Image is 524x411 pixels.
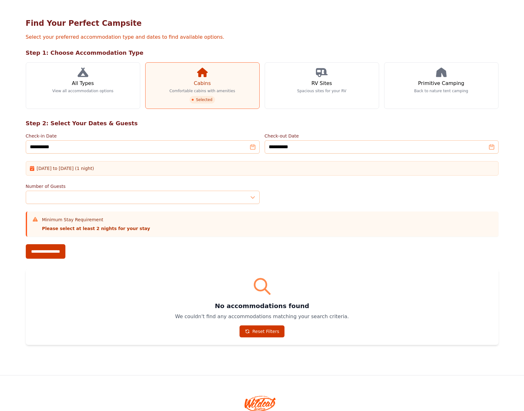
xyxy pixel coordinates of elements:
[265,133,499,139] label: Check-out Date
[26,183,260,189] label: Number of Guests
[37,165,94,172] span: [DATE] to [DATE] (1 night)
[26,33,499,41] p: Select your preferred accommodation type and dates to find available options.
[169,88,235,93] p: Comfortable cabins with amenities
[33,301,491,310] h3: No accommodations found
[26,48,499,57] h2: Step 1: Choose Accommodation Type
[190,96,215,104] span: Selected
[240,325,285,337] a: Reset Filters
[194,80,211,87] h3: Cabins
[312,80,332,87] h3: RV Sites
[52,88,113,93] p: View all accommodation options
[297,88,346,93] p: Spacious sites for your RV
[265,62,379,109] a: RV Sites Spacious sites for your RV
[384,62,499,109] a: Primitive Camping Back to nature tent camping
[145,62,260,109] a: Cabins Comfortable cabins with amenities Selected
[42,225,150,232] p: Please select at least 2 nights for your stay
[26,18,499,28] h1: Find Your Perfect Campsite
[42,217,150,223] h3: Minimum Stay Requirement
[26,133,260,139] label: Check-in Date
[26,119,499,128] h2: Step 2: Select Your Dates & Guests
[72,80,94,87] h3: All Types
[418,80,464,87] h3: Primitive Camping
[33,313,491,320] p: We couldn't find any accommodations matching your search criteria.
[414,88,468,93] p: Back to nature tent camping
[26,62,140,109] a: All Types View all accommodation options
